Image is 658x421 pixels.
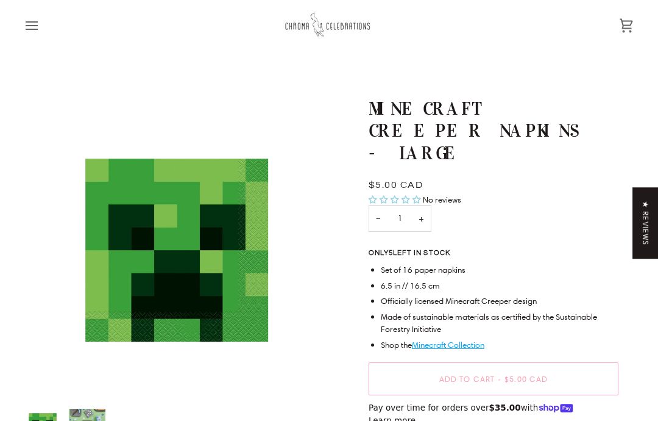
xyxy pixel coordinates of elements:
h1: Minecraft Creeper Napkins - Large [369,98,609,164]
li: Officially licensed Minecraft Creeper design [381,295,618,307]
a: Minecraft Collection [412,339,484,350]
img: Chroma Celebrations [283,9,375,41]
span: • [495,374,504,384]
span: No reviews [423,194,461,205]
span: $5.00 CAD [369,180,423,190]
span: 5 [389,250,393,256]
span: Only left in stock [369,250,456,257]
span: $5.00 CAD [504,374,548,384]
li: 6.5 in // 16.5 cm [381,279,618,292]
li: Made of sustainable materials as certified by the Sustainable Forestry Initiative [381,311,618,336]
span: Add to Cart [439,374,495,384]
img: Minecraft Creeper Napkins [24,98,329,403]
li: Shop the [381,339,618,351]
input: Quantity [369,205,431,231]
button: Increase quantity [411,205,431,231]
button: Add to Cart [369,362,618,395]
li: Set of 16 paper napkins [381,264,618,276]
button: Decrease quantity [369,205,388,231]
